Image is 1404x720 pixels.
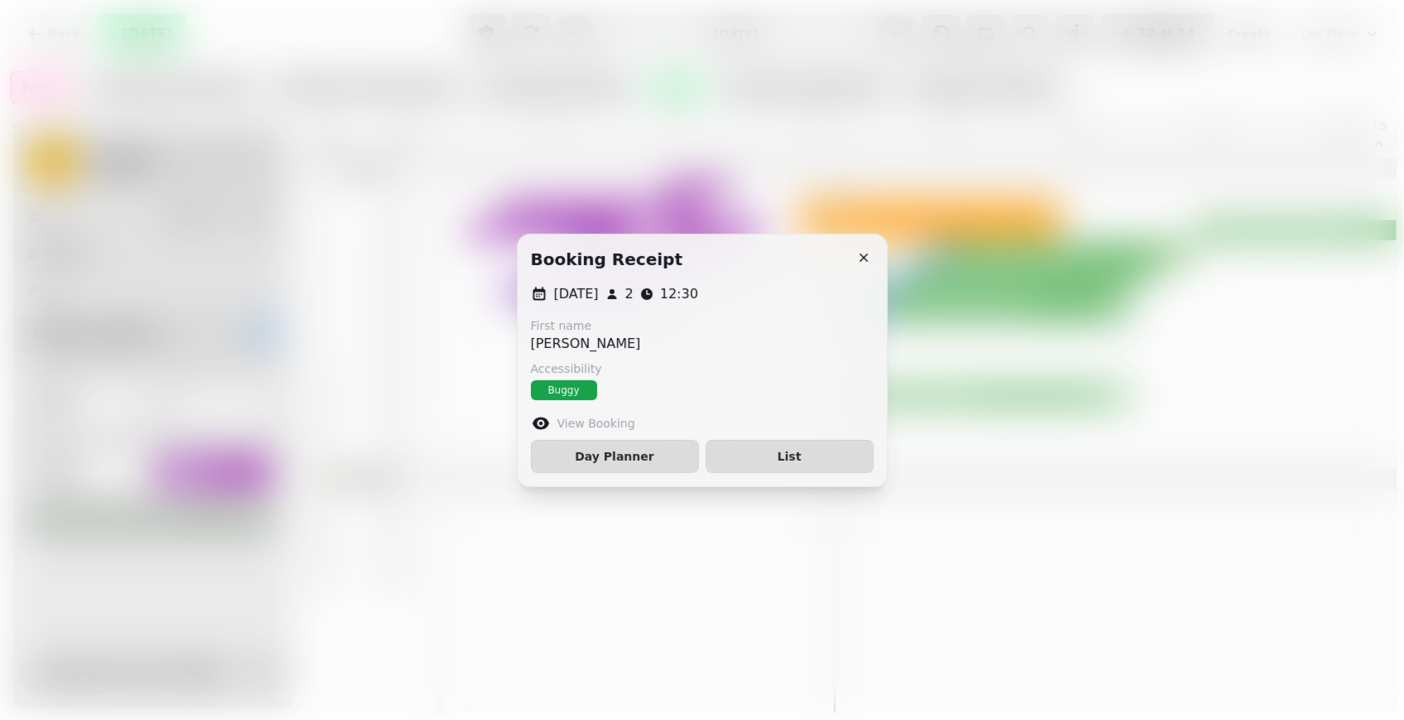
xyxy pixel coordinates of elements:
span: Day Planner [545,451,685,462]
p: [DATE] [554,284,599,304]
span: List [720,451,860,462]
h2: Booking receipt [531,248,683,271]
label: View Booking [557,415,635,432]
p: 12:30 [660,284,698,304]
p: 2 [625,284,634,304]
label: Accessibility [531,360,874,377]
p: Buggy [548,384,579,397]
button: List [706,440,874,473]
p: [PERSON_NAME] [531,334,641,354]
label: First name [531,317,641,334]
button: Day Planner [531,440,699,473]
